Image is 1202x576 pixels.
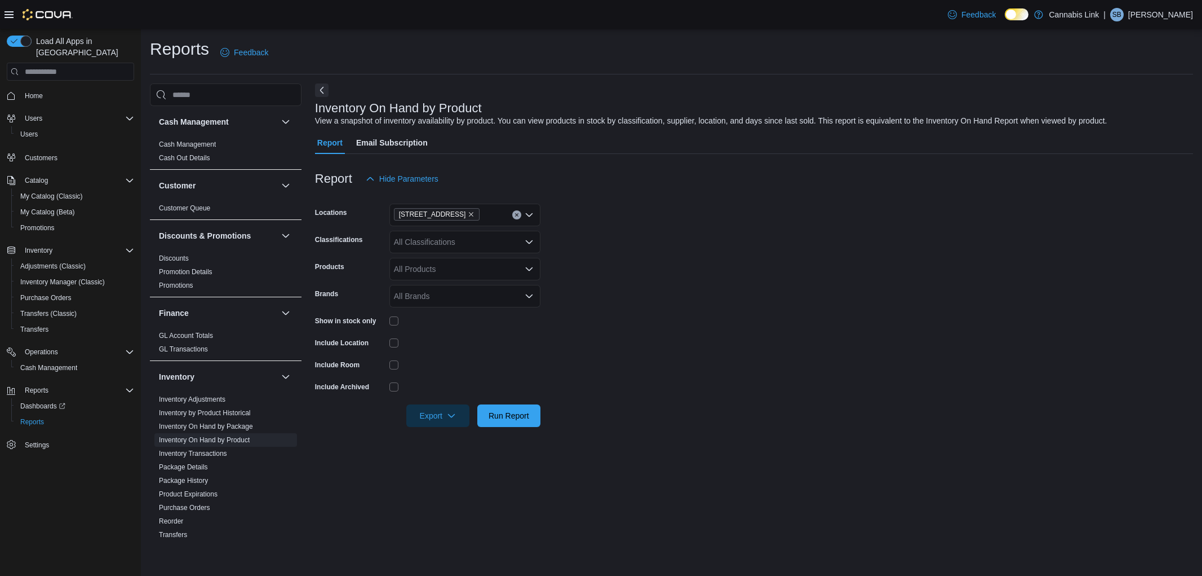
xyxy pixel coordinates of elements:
[16,190,87,203] a: My Catalog (Classic)
[20,402,65,411] span: Dashboards
[159,503,210,512] span: Purchase Orders
[159,180,196,191] h3: Customer
[11,126,139,142] button: Users
[16,190,134,203] span: My Catalog (Classic)
[489,410,529,421] span: Run Report
[159,281,193,290] span: Promotions
[525,210,534,219] button: Open list of options
[317,131,343,154] span: Report
[20,244,57,257] button: Inventory
[20,174,134,187] span: Catalog
[512,210,521,219] button: Clear input
[159,180,277,191] button: Customer
[159,531,187,539] a: Transfers
[159,504,210,512] a: Purchase Orders
[356,131,428,154] span: Email Subscription
[159,267,212,276] span: Promotion Details
[20,438,54,452] a: Settings
[20,244,134,257] span: Inventory
[20,174,52,187] button: Catalog
[159,436,250,444] a: Inventory On Hand by Product
[159,530,187,539] span: Transfers
[279,115,292,129] button: Cash Management
[16,205,79,219] a: My Catalog (Beta)
[159,476,208,485] span: Package History
[20,262,86,271] span: Adjustments (Classic)
[159,153,210,162] span: Cash Out Details
[159,490,218,499] span: Product Expirations
[159,307,277,319] button: Finance
[25,246,52,255] span: Inventory
[315,208,347,217] label: Locations
[525,238,534,247] button: Open list of options
[16,415,134,429] span: Reports
[315,172,352,186] h3: Report
[20,208,75,217] span: My Catalog (Beta)
[16,205,134,219] span: My Catalog (Beta)
[159,450,227,458] a: Inventory Transactions
[159,268,212,276] a: Promotion Details
[16,361,134,375] span: Cash Management
[399,209,466,220] span: [STREET_ADDRESS]
[2,437,139,453] button: Settings
[20,363,77,372] span: Cash Management
[20,150,134,164] span: Customers
[2,87,139,104] button: Home
[159,204,210,212] a: Customer Queue
[23,9,73,20] img: Cova
[11,188,139,204] button: My Catalog (Classic)
[159,436,250,445] span: Inventory On Hand by Product
[20,345,63,359] button: Operations
[16,260,134,273] span: Adjustments (Classic)
[159,116,229,127] h3: Cash Management
[525,292,534,301] button: Open list of options
[20,345,134,359] span: Operations
[16,260,90,273] a: Adjustments (Classic)
[16,275,109,289] a: Inventory Manager (Classic)
[315,338,369,348] label: Include Location
[25,91,43,100] span: Home
[32,36,134,58] span: Load All Apps in [GEOGRAPHIC_DATA]
[279,229,292,243] button: Discounts & Promotions
[279,370,292,384] button: Inventory
[16,221,59,235] a: Promotions
[216,41,273,64] a: Feedback
[20,325,48,334] span: Transfers
[16,323,134,336] span: Transfers
[25,153,57,162] span: Customers
[16,361,82,375] a: Cash Management
[315,115,1107,127] div: View a snapshot of inventory availability by product. You can view products in stock by classific...
[2,382,139,398] button: Reports
[159,371,277,382] button: Inventory
[150,138,301,169] div: Cash Management
[159,140,216,148] a: Cash Management
[2,243,139,258] button: Inventory
[394,208,480,221] span: 1295 Highbury Ave N
[159,307,189,319] h3: Finance
[20,309,77,318] span: Transfers (Classic)
[361,168,443,190] button: Hide Parameters
[315,102,482,115] h3: Inventory On Hand by Product
[16,399,70,413] a: Dashboards
[11,322,139,337] button: Transfers
[159,409,251,417] a: Inventory by Product Historical
[11,274,139,290] button: Inventory Manager (Classic)
[159,395,225,403] a: Inventory Adjustments
[2,111,139,126] button: Users
[20,151,62,165] a: Customers
[159,422,253,431] span: Inventory On Hand by Package
[159,331,213,340] span: GL Account Totals
[406,404,469,427] button: Export
[159,230,251,241] h3: Discounts & Promotions
[315,235,363,244] label: Classifications
[20,438,134,452] span: Settings
[150,38,209,60] h1: Reports
[379,173,438,184] span: Hide Parameters
[150,201,301,219] div: Customer
[11,306,139,322] button: Transfers (Classic)
[159,477,208,485] a: Package History
[11,414,139,430] button: Reports
[315,360,360,370] label: Include Room
[468,211,474,218] button: Remove 1295 Highbury Ave N from selection in this group
[159,282,193,289] a: Promotions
